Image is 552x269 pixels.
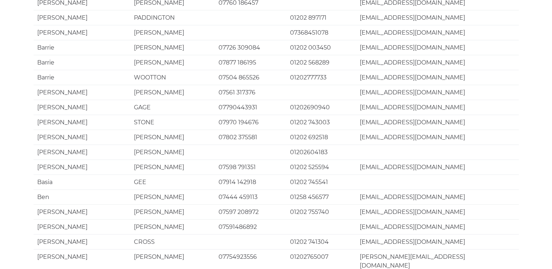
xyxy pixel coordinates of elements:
td: [PERSON_NAME] [34,204,130,219]
td: 07877 186195 [215,55,286,70]
td: 01202 743003 [286,115,356,130]
td: [PERSON_NAME] [34,130,130,145]
td: 01202 755740 [286,204,356,219]
td: [PERSON_NAME] [34,85,130,100]
td: 07561 317376 [215,85,286,100]
td: 01202 692518 [286,130,356,145]
td: [PERSON_NAME] [130,40,215,55]
td: [EMAIL_ADDRESS][DOMAIN_NAME] [356,55,519,70]
td: [PERSON_NAME] [130,219,215,234]
td: Ben [34,190,130,204]
td: GEE [130,175,215,190]
td: Basia [34,175,130,190]
td: [EMAIL_ADDRESS][DOMAIN_NAME] [356,130,519,145]
td: [EMAIL_ADDRESS][DOMAIN_NAME] [356,70,519,85]
td: [EMAIL_ADDRESS][DOMAIN_NAME] [356,190,519,204]
td: [PERSON_NAME] [34,115,130,130]
td: [PERSON_NAME] [34,25,130,40]
td: Barrie [34,70,130,85]
td: Barrie [34,55,130,70]
td: [PERSON_NAME] [34,10,130,25]
td: 07368451078 [286,25,356,40]
td: WOOTTON [130,70,215,85]
td: [EMAIL_ADDRESS][DOMAIN_NAME] [356,115,519,130]
td: [PERSON_NAME] [34,100,130,115]
td: [EMAIL_ADDRESS][DOMAIN_NAME] [356,10,519,25]
td: 01202 525594 [286,160,356,175]
td: Barrie [34,40,130,55]
td: 01202 741304 [286,234,356,249]
td: [PERSON_NAME] [130,145,215,160]
td: [EMAIL_ADDRESS][DOMAIN_NAME] [356,160,519,175]
td: PADDINGTON [130,10,215,25]
td: [EMAIL_ADDRESS][DOMAIN_NAME] [356,234,519,249]
td: 07970 194676 [215,115,286,130]
td: 07914 142918 [215,175,286,190]
td: 01202 568289 [286,55,356,70]
td: [PERSON_NAME] [130,55,215,70]
td: [PERSON_NAME] [34,145,130,160]
td: [PERSON_NAME] [130,85,215,100]
td: [PERSON_NAME] [34,219,130,234]
td: 07591486892 [215,219,286,234]
td: 07726 309084 [215,40,286,55]
td: [PERSON_NAME] [130,130,215,145]
td: 07790443931 [215,100,286,115]
td: 07598 791351 [215,160,286,175]
td: 01258 456577 [286,190,356,204]
td: 07444 459113 [215,190,286,204]
td: GAGE [130,100,215,115]
td: [PERSON_NAME] [130,190,215,204]
td: 01202690940 [286,100,356,115]
td: 07597 208972 [215,204,286,219]
td: STONE [130,115,215,130]
td: [PERSON_NAME] [34,234,130,249]
td: [EMAIL_ADDRESS][DOMAIN_NAME] [356,204,519,219]
td: 07802 375581 [215,130,286,145]
td: [EMAIL_ADDRESS][DOMAIN_NAME] [356,219,519,234]
td: [EMAIL_ADDRESS][DOMAIN_NAME] [356,85,519,100]
td: 01202 897171 [286,10,356,25]
td: [PERSON_NAME] [130,25,215,40]
td: [PERSON_NAME] [130,160,215,175]
td: [EMAIL_ADDRESS][DOMAIN_NAME] [356,25,519,40]
td: [EMAIL_ADDRESS][DOMAIN_NAME] [356,40,519,55]
td: 01202 003450 [286,40,356,55]
td: [EMAIL_ADDRESS][DOMAIN_NAME] [356,100,519,115]
td: [PERSON_NAME] [34,160,130,175]
td: 01202 745541 [286,175,356,190]
td: [PERSON_NAME] [130,204,215,219]
td: 07504 865526 [215,70,286,85]
td: 01202777733 [286,70,356,85]
td: 01202604183 [286,145,356,160]
td: CROSS [130,234,215,249]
